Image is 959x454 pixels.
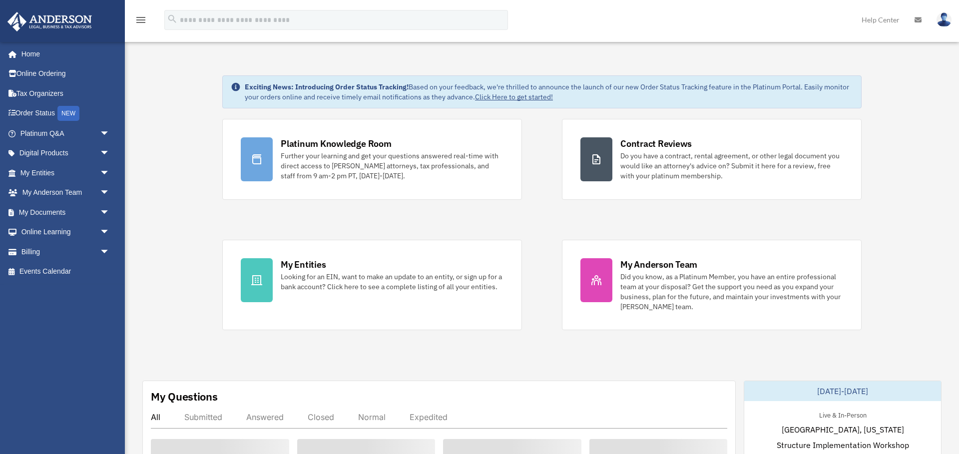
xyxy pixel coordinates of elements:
a: Platinum Knowledge Room Further your learning and get your questions answered real-time with dire... [222,119,522,200]
a: My Anderson Teamarrow_drop_down [7,183,125,203]
div: Submitted [184,412,222,422]
a: My Entities Looking for an EIN, want to make an update to an entity, or sign up for a bank accoun... [222,240,522,330]
img: User Pic [937,12,952,27]
span: arrow_drop_down [100,123,120,144]
div: Closed [308,412,334,422]
div: Live & In-Person [811,409,875,420]
a: Digital Productsarrow_drop_down [7,143,125,163]
a: Billingarrow_drop_down [7,242,125,262]
span: arrow_drop_down [100,242,120,262]
div: Platinum Knowledge Room [281,137,392,150]
a: Contract Reviews Do you have a contract, rental agreement, or other legal document you would like... [562,119,862,200]
a: Online Ordering [7,64,125,84]
i: search [167,13,178,24]
div: My Questions [151,389,218,404]
div: Expedited [410,412,448,422]
div: Normal [358,412,386,422]
div: Further your learning and get your questions answered real-time with direct access to [PERSON_NAM... [281,151,503,181]
span: [GEOGRAPHIC_DATA], [US_STATE] [782,424,904,436]
span: arrow_drop_down [100,163,120,183]
a: Platinum Q&Aarrow_drop_down [7,123,125,143]
span: arrow_drop_down [100,143,120,164]
span: arrow_drop_down [100,202,120,223]
div: [DATE]-[DATE] [744,381,941,401]
span: Structure Implementation Workshop [777,439,909,451]
div: Looking for an EIN, want to make an update to an entity, or sign up for a bank account? Click her... [281,272,503,292]
div: Do you have a contract, rental agreement, or other legal document you would like an attorney's ad... [620,151,843,181]
a: My Documentsarrow_drop_down [7,202,125,222]
i: menu [135,14,147,26]
a: My Entitiesarrow_drop_down [7,163,125,183]
div: All [151,412,160,422]
a: menu [135,17,147,26]
div: Did you know, as a Platinum Member, you have an entire professional team at your disposal? Get th... [620,272,843,312]
strong: Exciting News: Introducing Order Status Tracking! [245,82,409,91]
div: Contract Reviews [620,137,692,150]
div: Answered [246,412,284,422]
div: Based on your feedback, we're thrilled to announce the launch of our new Order Status Tracking fe... [245,82,853,102]
div: NEW [57,106,79,121]
a: Order StatusNEW [7,103,125,124]
a: My Anderson Team Did you know, as a Platinum Member, you have an entire professional team at your... [562,240,862,330]
a: Click Here to get started! [475,92,553,101]
a: Events Calendar [7,262,125,282]
a: Tax Organizers [7,83,125,103]
img: Anderson Advisors Platinum Portal [4,12,95,31]
a: Online Learningarrow_drop_down [7,222,125,242]
a: Home [7,44,120,64]
span: arrow_drop_down [100,183,120,203]
div: My Anderson Team [620,258,697,271]
div: My Entities [281,258,326,271]
span: arrow_drop_down [100,222,120,243]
